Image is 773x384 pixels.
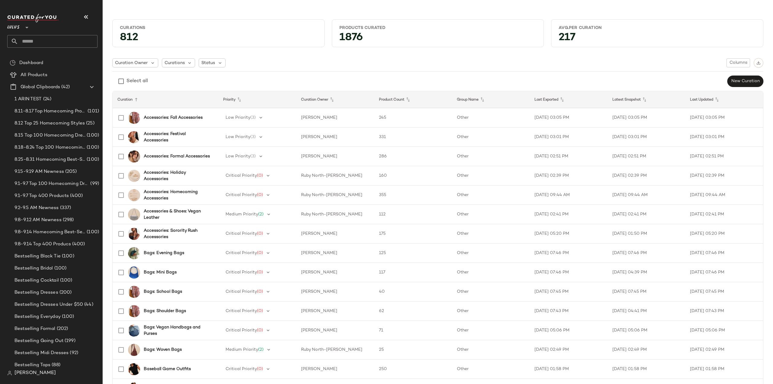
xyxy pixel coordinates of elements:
[374,244,452,263] td: 125
[530,263,608,282] td: [DATE] 07:46 PM
[374,147,452,166] td: 286
[14,168,64,175] span: 9.15-9.19 AM Newness
[14,301,83,308] span: Bestselling Dresses Under $50
[608,340,685,360] td: [DATE] 02:49 PM
[374,91,452,108] th: Product Count
[144,115,203,121] b: Accessories: Fall Accessories
[608,108,685,127] td: [DATE] 03:05 PM
[452,127,530,147] td: Other
[296,244,374,263] td: [PERSON_NAME]
[452,340,530,360] td: Other
[452,205,530,224] td: Other
[226,173,257,178] span: Critical Priority
[296,282,374,302] td: [PERSON_NAME]
[452,108,530,127] td: Other
[42,96,52,103] span: (24)
[128,208,140,221] img: 2749531_02_front_2025-08-29.jpg
[685,166,763,186] td: [DATE] 02:39 PM
[56,325,68,332] span: (202)
[226,115,250,120] span: Low Priority
[530,340,608,360] td: [DATE] 02:49 PM
[530,224,608,244] td: [DATE] 05:20 PM
[14,132,85,139] span: 8.15 Top 100 Homecoming Dresses
[258,347,264,352] span: (2)
[339,25,537,31] div: Products Curated
[756,61,761,65] img: svg%3e
[115,33,322,44] div: 812
[226,328,257,333] span: Critical Priority
[296,108,374,127] td: [PERSON_NAME]
[685,186,763,205] td: [DATE] 09:44 AM
[685,263,763,282] td: [DATE] 07:46 PM
[85,156,99,163] span: (100)
[62,217,74,224] span: (298)
[14,253,61,260] span: Bestselling Black Tie
[144,308,186,314] b: Bags: Shoulder Bags
[64,168,77,175] span: (205)
[296,360,374,379] td: [PERSON_NAME]
[608,224,685,244] td: [DATE] 01:50 PM
[144,324,211,337] b: Bags: Vegan Handbags and Purses
[69,192,83,199] span: (400)
[257,270,263,275] span: (0)
[296,224,374,244] td: [PERSON_NAME]
[144,227,211,240] b: Accessories: Sorority Rush Accessories
[14,350,69,357] span: Bestselling Midi Dresses
[530,205,608,224] td: [DATE] 02:41 PM
[530,302,608,321] td: [DATE] 07:43 PM
[144,153,210,160] b: Accessories: Formal Accessories
[257,193,263,197] span: (0)
[296,147,374,166] td: [PERSON_NAME]
[608,127,685,147] td: [DATE] 03:01 PM
[452,166,530,186] td: Other
[452,147,530,166] td: Other
[61,313,74,320] span: (100)
[144,289,182,295] b: Bags: School Bags
[530,282,608,302] td: [DATE] 07:45 PM
[452,244,530,263] td: Other
[685,205,763,224] td: [DATE] 02:41 PM
[685,360,763,379] td: [DATE] 01:58 PM
[530,147,608,166] td: [DATE] 02:51 PM
[726,58,750,67] button: Columns
[226,270,257,275] span: Critical Priority
[608,147,685,166] td: [DATE] 02:51 PM
[257,289,263,294] span: (0)
[296,205,374,224] td: Ruby North-[PERSON_NAME]
[608,205,685,224] td: [DATE] 02:41 PM
[452,360,530,379] td: Other
[58,289,72,296] span: (200)
[14,229,85,236] span: 9.8-9.14 Homecoming Best-Sellers
[128,286,140,298] img: 2698451_01_OM_2025-08-06.jpg
[128,112,140,124] img: 2698451_01_OM_2025-08-06.jpg
[258,212,264,217] span: (2)
[113,91,218,108] th: Curation
[452,91,530,108] th: Group Name
[608,282,685,302] td: [DATE] 07:45 PM
[452,282,530,302] td: Other
[21,72,47,79] span: All Products
[685,147,763,166] td: [DATE] 02:51 PM
[296,340,374,360] td: Ruby North-[PERSON_NAME]
[296,186,374,205] td: Ruby North-[PERSON_NAME]
[14,369,56,377] span: [PERSON_NAME]
[257,367,263,371] span: (0)
[250,154,256,159] span: (3)
[685,340,763,360] td: [DATE] 02:49 PM
[685,91,763,108] th: Last Updated
[452,321,530,340] td: Other
[71,241,85,248] span: (400)
[296,321,374,340] td: [PERSON_NAME]
[374,302,452,321] td: 62
[128,150,140,163] img: 2735831_03_OM_2025-07-21.jpg
[127,78,148,85] div: Select all
[226,154,250,159] span: Low Priority
[128,189,140,201] img: 2757551_02_topdown_2025-09-08.jpg
[14,265,53,272] span: Bestselling Bridal
[685,282,763,302] td: [DATE] 07:45 PM
[144,347,182,353] b: Bags: Woven Bags
[19,60,43,66] span: Dashboard
[685,127,763,147] td: [DATE] 03:01 PM
[59,277,72,284] span: (100)
[14,96,42,103] span: 1 ARIN TEST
